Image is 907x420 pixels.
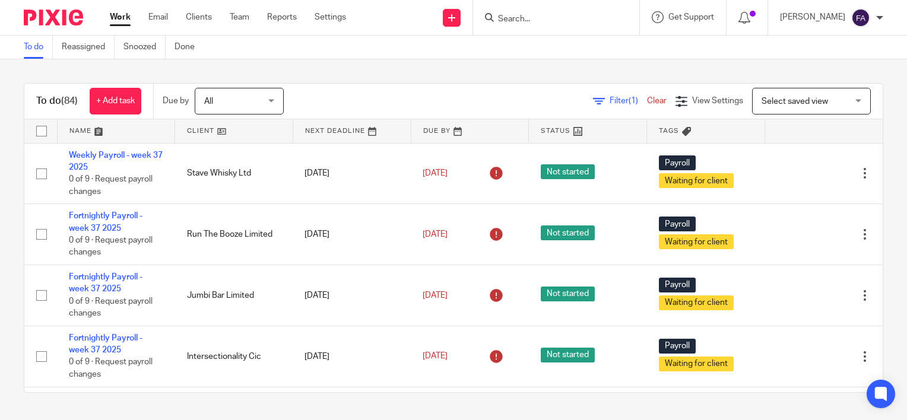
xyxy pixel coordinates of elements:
[497,14,604,25] input: Search
[762,97,828,106] span: Select saved view
[659,339,696,354] span: Payroll
[110,11,131,23] a: Work
[69,273,142,293] a: Fortnightly Payroll - week 37 2025
[423,291,448,300] span: [DATE]
[659,128,679,134] span: Tags
[69,236,153,257] span: 0 of 9 · Request payroll changes
[629,97,638,105] span: (1)
[175,265,293,326] td: Jumbi Bar Limited
[423,169,448,177] span: [DATE]
[230,11,249,23] a: Team
[315,11,346,23] a: Settings
[204,97,213,106] span: All
[293,143,411,204] td: [DATE]
[61,96,78,106] span: (84)
[659,357,734,371] span: Waiting for client
[36,95,78,107] h1: To do
[692,97,743,105] span: View Settings
[267,11,297,23] a: Reports
[24,36,53,59] a: To do
[148,11,168,23] a: Email
[659,234,734,249] span: Waiting for client
[69,212,142,232] a: Fortnightly Payroll - week 37 2025
[69,151,163,171] a: Weekly Payroll - week 37 2025
[69,358,153,379] span: 0 of 9 · Request payroll changes
[62,36,115,59] a: Reassigned
[293,265,411,326] td: [DATE]
[123,36,166,59] a: Snoozed
[175,326,293,387] td: Intersectionality Cic
[69,334,142,354] a: Fortnightly Payroll - week 37 2025
[659,155,696,170] span: Payroll
[293,204,411,265] td: [DATE]
[541,225,595,240] span: Not started
[175,36,204,59] a: Done
[851,8,870,27] img: svg%3E
[175,204,293,265] td: Run The Booze Limited
[423,230,448,238] span: [DATE]
[668,13,714,21] span: Get Support
[423,352,448,361] span: [DATE]
[163,95,189,107] p: Due by
[541,348,595,362] span: Not started
[659,278,696,292] span: Payroll
[24,9,83,26] img: Pixie
[780,11,845,23] p: [PERSON_NAME]
[69,175,153,196] span: 0 of 9 · Request payroll changes
[659,217,696,231] span: Payroll
[541,164,595,179] span: Not started
[610,97,647,105] span: Filter
[293,326,411,387] td: [DATE]
[541,287,595,301] span: Not started
[659,173,734,188] span: Waiting for client
[659,295,734,310] span: Waiting for client
[69,297,153,318] span: 0 of 9 · Request payroll changes
[90,88,141,114] a: + Add task
[175,143,293,204] td: Stave Whisky Ltd
[647,97,667,105] a: Clear
[186,11,212,23] a: Clients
